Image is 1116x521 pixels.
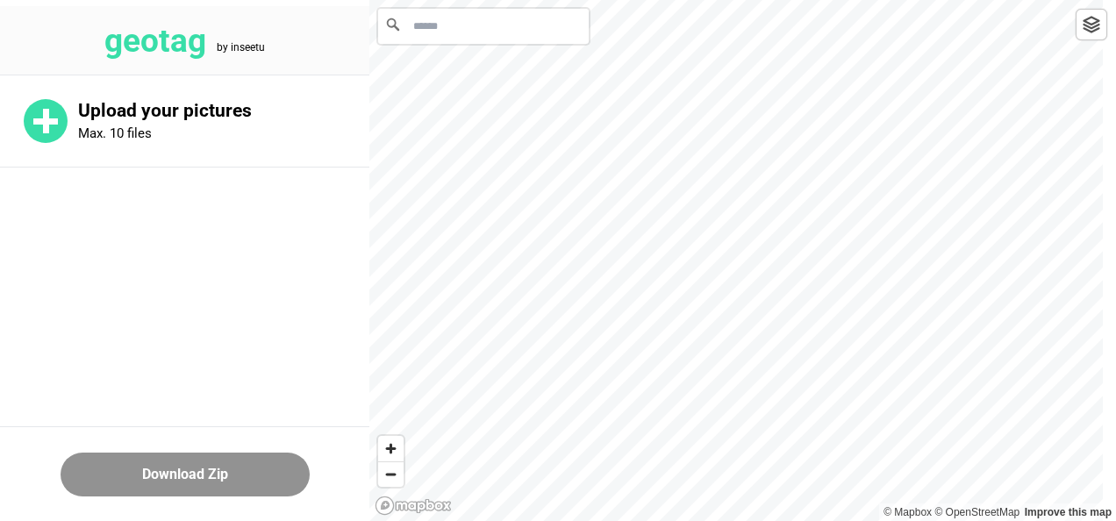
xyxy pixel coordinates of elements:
[934,506,1019,518] a: OpenStreetMap
[61,453,310,496] button: Download Zip
[217,41,265,54] tspan: by inseetu
[375,496,452,516] a: Mapbox logo
[883,506,932,518] a: Mapbox
[1025,506,1112,518] a: Map feedback
[378,436,404,461] button: Zoom in
[78,125,152,141] p: Max. 10 files
[1083,16,1100,33] img: toggleLayer
[78,100,369,122] p: Upload your pictures
[104,22,206,60] tspan: geotag
[378,9,589,44] input: Search
[378,461,404,487] button: Zoom out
